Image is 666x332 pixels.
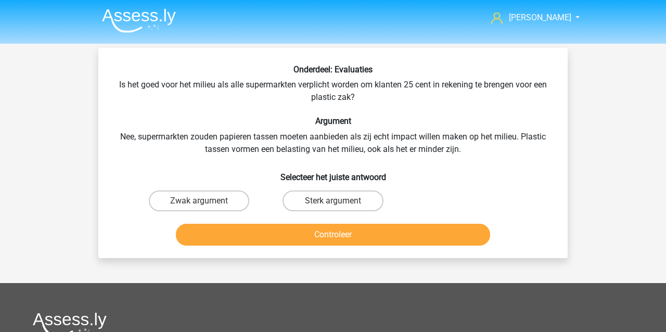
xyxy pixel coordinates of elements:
[115,65,551,74] h6: Onderdeel: Evaluaties
[115,116,551,126] h6: Argument
[176,224,491,246] button: Controleer
[149,190,249,211] label: Zwak argument
[103,65,563,250] div: Is het goed voor het milieu als alle supermarkten verplicht worden om klanten 25 cent in rekening...
[283,190,383,211] label: Sterk argument
[509,12,571,22] span: [PERSON_NAME]
[102,8,176,33] img: Assessly
[487,11,572,24] a: [PERSON_NAME]
[115,164,551,182] h6: Selecteer het juiste antwoord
